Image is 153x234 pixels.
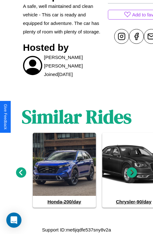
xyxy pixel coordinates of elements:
div: Give Feedback [3,104,8,130]
h1: Similar Rides [22,104,132,130]
a: Honda-200/day [33,133,96,208]
p: Joined [DATE] [44,70,73,79]
h3: Hosted by [23,42,105,53]
p: A safe, well maintained and clean vehicle - This car is ready and equipped for adventure. The car... [23,2,105,36]
h4: Honda - 200 /day [33,196,96,208]
p: Support ID: me6jqdfe537sny8v2a [42,225,111,234]
div: Open Intercom Messenger [6,213,21,228]
p: [PERSON_NAME] [PERSON_NAME] [44,53,105,70]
